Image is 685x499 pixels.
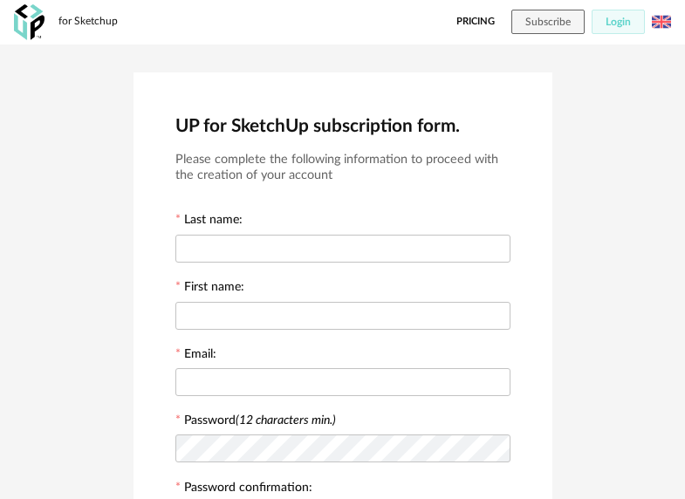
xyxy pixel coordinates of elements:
[184,414,336,427] label: Password
[58,15,118,29] div: for Sketchup
[14,4,45,40] img: OXP
[175,214,243,229] label: Last name:
[456,10,495,34] a: Pricing
[525,17,571,27] span: Subscribe
[175,482,312,497] label: Password confirmation:
[511,10,585,34] button: Subscribe
[175,152,510,184] h3: Please complete the following information to proceed with the creation of your account
[606,17,631,27] span: Login
[652,12,671,31] img: us
[175,114,510,138] h2: UP for SketchUp subscription form.
[236,414,336,427] i: (12 characters min.)
[175,281,244,297] label: First name:
[592,10,645,34] button: Login
[175,348,216,364] label: Email:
